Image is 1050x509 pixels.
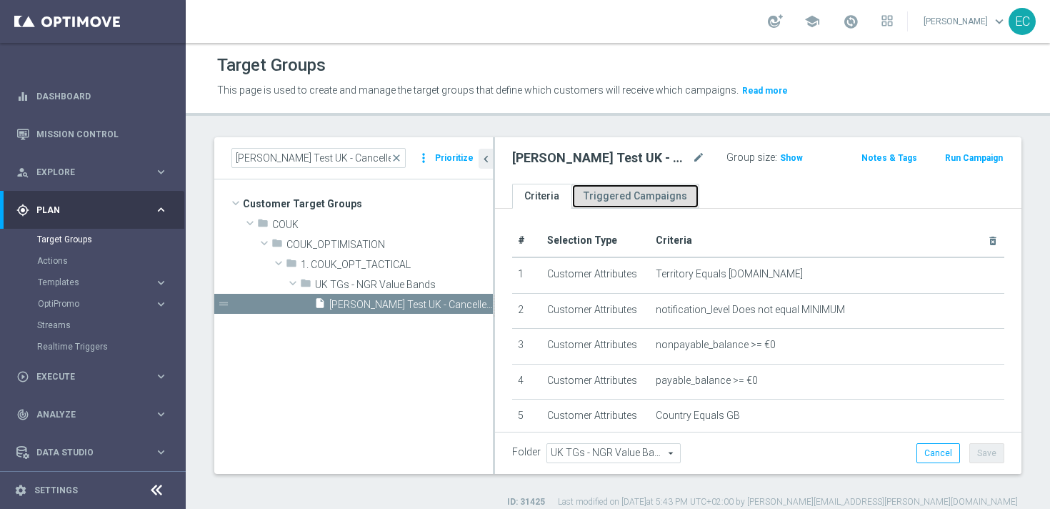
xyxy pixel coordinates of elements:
button: equalizer Dashboard [16,91,169,102]
button: Save [969,443,1004,463]
button: Notes & Tags [860,150,919,166]
div: Explore [16,166,154,179]
div: Streams [37,315,184,336]
div: Realtime Triggers [37,336,184,357]
label: : [775,152,777,164]
div: OptiPromo [38,300,154,308]
span: Show [780,153,803,163]
span: COUK [272,219,493,231]
i: more_vert [416,148,431,168]
span: nonpayable_balance >= €0 [656,339,776,351]
button: Data Studio keyboard_arrow_right [16,447,169,458]
label: Last modified on [DATE] at 5:43 PM UTC+02:00 by [PERSON_NAME][EMAIL_ADDRESS][PERSON_NAME][DOMAIN_... [558,496,1018,508]
th: Selection Type [541,224,650,257]
button: gps_fixed Plan keyboard_arrow_right [16,204,169,216]
i: keyboard_arrow_right [154,276,168,290]
label: Group size [726,152,775,164]
i: person_search [16,166,29,179]
a: Target Groups [37,234,149,245]
span: Explore [36,168,154,177]
span: This page is used to create and manage the target groups that define which customers will receive... [217,84,739,96]
a: [PERSON_NAME]keyboard_arrow_down [922,11,1009,32]
button: play_circle_outline Execute keyboard_arrow_right [16,371,169,382]
td: 4 [512,364,541,400]
i: play_circle_outline [16,370,29,383]
label: Folder [512,446,541,458]
div: Dashboard [16,77,168,115]
span: Templates [38,278,140,287]
i: folder [286,257,297,274]
div: EC [1009,8,1036,35]
span: OptiPromo [38,300,140,308]
i: folder [257,217,269,234]
td: Customer Attributes [541,293,650,329]
i: mode_edit [692,149,705,167]
input: Quick find group or folder [231,148,406,168]
div: OptiPromo [37,293,184,315]
td: Customer Attributes [541,400,650,435]
i: keyboard_arrow_right [154,203,168,217]
span: notification_level Does not equal MINIMUM [656,304,845,316]
h2: [PERSON_NAME] Test UK - Cancelled Subs [512,149,689,167]
span: keyboard_arrow_down [991,14,1007,29]
button: Run Campaign [944,150,1004,166]
a: Actions [37,255,149,267]
button: OptiPromo keyboard_arrow_right [37,298,169,310]
i: keyboard_arrow_right [154,297,168,311]
span: Execute [36,372,154,381]
td: Customer Attributes [541,257,650,293]
i: keyboard_arrow_right [154,407,168,421]
i: keyboard_arrow_right [154,165,168,179]
td: 3 [512,329,541,365]
div: Analyze [16,408,154,421]
span: Customer Target Groups [243,194,493,214]
td: Customer Attributes [541,364,650,400]
span: UK TGs - NGR Value Bands [315,279,493,291]
a: Settings [34,486,78,495]
a: Mission Control [36,115,168,153]
span: Data Studio [36,448,154,457]
span: Ricky Cotter Test UK - Cancelled Subs [329,299,493,311]
span: Country Equals GB [656,410,740,422]
div: Target Groups [37,229,184,250]
i: chevron_left [479,152,493,166]
a: Streams [37,320,149,331]
button: person_search Explore keyboard_arrow_right [16,167,169,178]
div: Mission Control [16,115,168,153]
button: Cancel [916,443,960,463]
a: Realtime Triggers [37,341,149,352]
a: Triggered Campaigns [571,184,699,209]
span: COUK_OPTIMISATION [286,239,493,251]
i: keyboard_arrow_right [154,370,168,383]
i: track_changes [16,408,29,421]
i: delete_forever [987,235,999,247]
i: folder [271,237,283,254]
td: 1 [512,257,541,293]
div: track_changes Analyze keyboard_arrow_right [16,409,169,420]
i: equalizer [16,90,29,103]
a: Dashboard [36,77,168,115]
div: Data Studio [16,446,154,459]
i: keyboard_arrow_right [154,445,168,459]
span: Criteria [656,234,692,246]
div: Plan [16,204,154,217]
div: Execute [16,370,154,383]
td: 5 [512,400,541,435]
button: Read more [741,83,789,99]
div: Mission Control [16,129,169,140]
button: Templates keyboard_arrow_right [37,277,169,288]
button: chevron_left [479,149,493,169]
div: Templates [37,272,184,293]
td: Customer Attributes [541,329,650,365]
span: Territory Equals [DOMAIN_NAME] [656,268,803,280]
label: ID: 31425 [507,496,545,508]
a: Criteria [512,184,571,209]
span: school [804,14,820,29]
th: # [512,224,541,257]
